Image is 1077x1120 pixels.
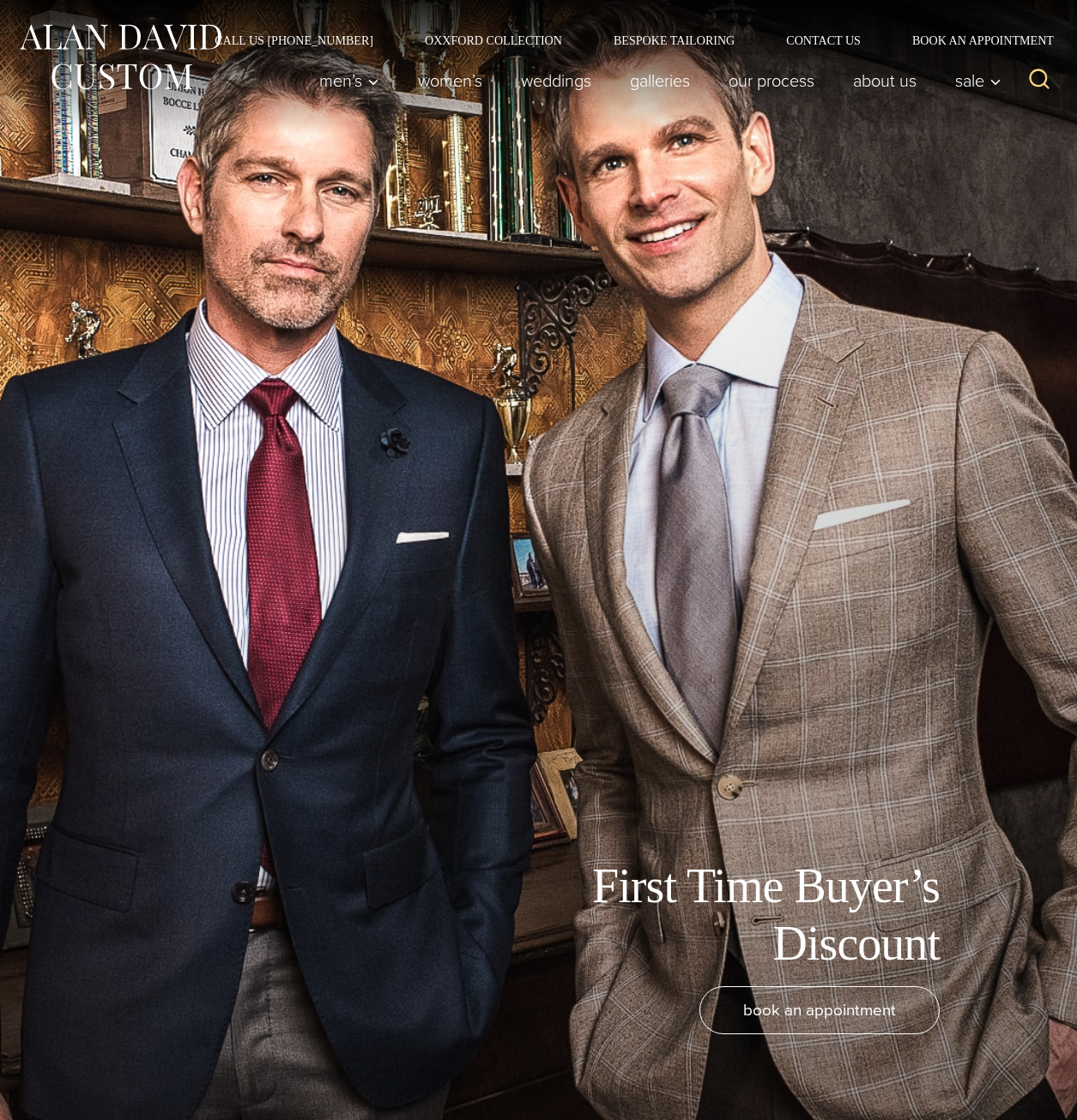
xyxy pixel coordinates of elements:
img: Alan David Custom [17,19,223,95]
span: Sale [955,72,1001,89]
a: Our Process [710,63,834,98]
h1: First Time Buyer’s Discount [554,858,940,972]
button: View Search Form [1019,60,1060,101]
a: book an appointment [699,986,940,1034]
a: Oxxford Collection [399,34,588,46]
span: book an appointment [743,997,896,1022]
a: Call Us [PHONE_NUMBER] [189,34,399,46]
nav: Secondary Navigation [189,34,1060,46]
a: Galleries [611,63,710,98]
nav: Primary Navigation [300,63,1011,98]
a: Contact Us [760,34,886,46]
a: Book an Appointment [886,34,1060,46]
a: weddings [502,63,611,98]
a: About Us [834,63,936,98]
span: Men’s [319,72,379,89]
a: Women’s [399,63,502,98]
a: Bespoke Tailoring [588,34,760,46]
